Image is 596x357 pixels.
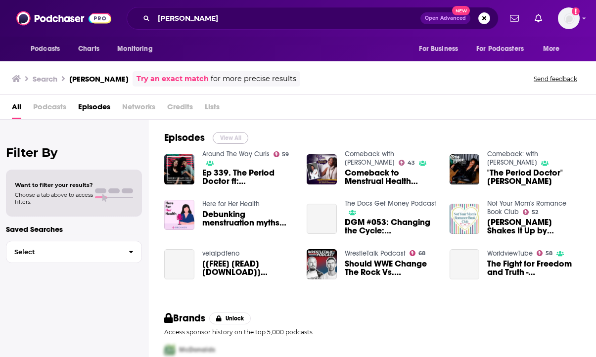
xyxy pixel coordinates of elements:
a: Episodes [78,99,110,119]
a: The Fight for Freedom and Truth - Whistleblower Wednesday | The Rob Maness Show EP 574 [450,249,480,279]
button: Select [6,241,142,263]
span: 58 [546,251,552,256]
span: Networks [122,99,155,119]
h3: Search [33,74,57,84]
span: Monitoring [117,42,152,56]
span: [PERSON_NAME] Shakes It Up by [PERSON_NAME] [487,218,580,235]
span: For Podcasters [476,42,524,56]
h2: Episodes [164,132,205,144]
a: Ep 339. The Period Doctor ft: Dr. Charis Chambers [202,169,295,185]
a: Comeback: with Erica Cobb [487,150,538,167]
svg: Add a profile image [572,7,580,15]
a: The Fight for Freedom and Truth - Whistleblower Wednesday | The Rob Maness Show EP 574 [487,260,580,276]
a: Comeback with Erica Cobb [345,150,395,167]
a: Debunking menstruation myths online with Dr. Charis Chambers [202,210,295,227]
img: User Profile [558,7,580,29]
h2: Brands [164,312,205,324]
a: Mickey Chambers Shakes It Up by Charish Reid [487,218,580,235]
a: The Docs Get Money Podcast [345,199,436,208]
span: Logged in as AutumnKatie [558,7,580,29]
span: New [452,6,470,15]
span: More [543,42,560,56]
span: Comeback to Menstrual Health Awareness: "The Period Doctor" [PERSON_NAME] [345,169,438,185]
a: Here for Her Health [202,200,260,208]
a: DGM #053: Changing the Cycle: Dr. Charis Chambers on Reproductive Truth & Showing Up Unapologetic... [345,218,438,235]
a: Comeback to Menstrual Health Awareness: "The Period Doctor" Dr. Charis Chambers [345,169,438,185]
span: Ep 339. The Period Doctor ft: [PERSON_NAME] [202,169,295,185]
span: for more precise results [211,73,296,85]
img: Comeback to Menstrual Health Awareness: "The Period Doctor" Dr. Charis Chambers [307,154,337,184]
a: 59 [274,151,289,157]
a: WorldviewTube [487,249,533,258]
span: 43 [408,161,415,165]
span: Choose a tab above to access filters. [15,191,93,205]
input: Search podcasts, credits, & more... [154,10,420,26]
img: Debunking menstruation myths online with Dr. Charis Chambers [164,200,194,230]
button: open menu [536,40,572,58]
a: [[FREE] [READ] [DOWNLOAD]] Mickey Chambers Shakes It Up DOWNLOAD @PDF By Charish Reid [164,249,194,279]
a: Show notifications dropdown [506,10,523,27]
div: Search podcasts, credits, & more... [127,7,499,30]
button: Unlock [209,312,251,324]
a: 43 [399,160,415,166]
h2: Filter By [6,145,142,160]
button: open menu [470,40,538,58]
a: Around The Way Curls [202,150,270,158]
button: open menu [412,40,470,58]
button: Open AdvancedNew [420,12,470,24]
span: Open Advanced [425,16,466,21]
span: 52 [532,210,538,215]
img: Should WWE Change The Rock Vs. Roman Reigns?! WWE Raw Feb. 5, 2023 Review! [307,249,337,279]
span: Should WWE Change The Rock Vs. [PERSON_NAME]?! WWE Raw [DATE] Review! [345,260,438,276]
h3: [PERSON_NAME] [69,74,129,84]
button: View All [213,132,248,144]
span: "The Period Doctor" [PERSON_NAME] [487,169,580,185]
p: Saved Searches [6,224,142,234]
a: All [12,99,21,119]
a: velalpdfeno [202,249,239,258]
a: DGM #053: Changing the Cycle: Dr. Charis Chambers on Reproductive Truth & Showing Up Unapologetic... [307,204,337,234]
span: Debunking menstruation myths online with [PERSON_NAME] [202,210,295,227]
a: "The Period Doctor" Dr. Charis Chambers [487,169,580,185]
span: Select [6,249,121,255]
span: DGM #053: Changing the Cycle: [PERSON_NAME] on Reproductive Truth & Showing Up Unapologetically [345,218,438,235]
img: "The Period Doctor" Dr. Charis Chambers [450,154,480,184]
span: Credits [167,99,193,119]
a: Should WWE Change The Rock Vs. Roman Reigns?! WWE Raw Feb. 5, 2023 Review! [345,260,438,276]
button: open menu [110,40,165,58]
span: Want to filter your results? [15,181,93,188]
a: Try an exact match [137,73,209,85]
span: Podcasts [33,99,66,119]
a: Not Your Mom's Romance Book Club [487,199,566,216]
span: McDonalds [179,346,215,354]
img: Mickey Chambers Shakes It Up by Charish Reid [450,204,480,234]
p: Access sponsor history on the top 5,000 podcasts. [164,328,580,336]
img: Podchaser - Follow, Share and Rate Podcasts [16,9,111,28]
a: [[FREE] [READ] [DOWNLOAD]] Mickey Chambers Shakes It Up DOWNLOAD @PDF By Charish Reid [202,260,295,276]
span: Charts [78,42,99,56]
a: Show notifications dropdown [531,10,546,27]
span: 68 [418,251,425,256]
a: 68 [410,250,425,256]
a: 52 [523,209,538,215]
a: WrestleTalk Podcast [345,249,406,258]
span: 59 [282,152,289,157]
button: Send feedback [531,75,580,83]
button: open menu [24,40,73,58]
span: Podcasts [31,42,60,56]
a: 58 [537,250,552,256]
button: Show profile menu [558,7,580,29]
span: For Business [419,42,458,56]
span: Lists [205,99,220,119]
a: EpisodesView All [164,132,248,144]
img: Ep 339. The Period Doctor ft: Dr. Charis Chambers [164,154,194,184]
